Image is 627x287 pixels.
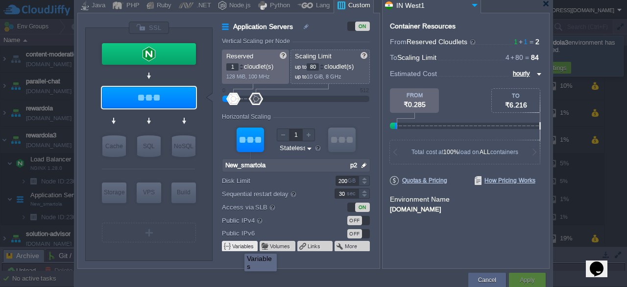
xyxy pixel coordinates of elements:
[509,53,523,61] span: 80
[102,43,196,65] div: Load Balancer
[232,242,255,250] button: Variables
[505,101,527,109] span: ₹6.216
[222,113,273,120] div: Horizontal Scaling
[531,53,539,61] span: 84
[171,183,196,203] div: Build Node
[102,183,126,202] div: Storage
[347,216,362,225] div: OFF
[390,92,439,98] div: FROM
[226,74,270,79] span: 128 MiB, 100 MHz
[509,53,515,61] span: +
[355,203,370,212] div: ON
[390,38,407,46] span: From
[137,135,161,157] div: SQL
[390,176,447,185] span: Quotas & Pricing
[247,255,274,270] div: Variables
[137,183,161,202] div: VPS
[520,275,534,285] button: Apply
[514,38,518,46] span: 1
[171,183,196,202] div: Build
[222,215,321,226] label: Public IPv4
[308,242,321,250] button: Links
[404,101,426,108] span: ₹0.285
[102,135,126,157] div: Cache
[518,38,528,46] span: 1
[523,53,531,61] span: =
[270,242,291,250] button: Volumes
[137,183,161,203] div: Elastic VPS
[172,135,195,157] div: NoSQL
[222,38,292,45] div: Vertical Scaling per Node
[102,223,196,242] div: Create New Layer
[348,176,358,185] div: GB
[397,53,436,61] span: Scaling Limit
[137,135,161,157] div: SQL Databases
[506,53,509,61] span: 4
[535,38,539,46] span: 2
[226,60,286,71] p: cloudlet(s)
[307,74,341,79] span: 10 GiB, 8 GHz
[347,229,362,238] div: OFF
[390,23,456,30] div: Container Resources
[222,176,321,186] label: Disk Limit
[172,135,195,157] div: NoSQL Databases
[222,188,321,199] label: Sequential restart delay
[390,195,450,203] label: Environment Name
[222,202,321,212] label: Access via SLB
[347,189,358,198] div: sec
[360,87,369,93] div: 512
[295,60,366,71] p: cloudlet(s)
[407,38,477,46] span: Reserved Cloudlets
[390,53,397,61] span: To
[355,22,370,31] div: ON
[345,242,358,250] button: More
[226,52,253,60] span: Reserved
[528,38,535,46] span: =
[295,52,332,60] span: Scaling Limit
[478,275,496,285] button: Cancel
[586,248,617,277] iframe: chat widget
[390,204,542,213] div: [DOMAIN_NAME]
[222,228,321,238] label: Public IPv6
[102,183,126,203] div: Storage Containers
[295,74,307,79] span: up to
[102,87,196,108] div: Application Servers
[518,38,524,46] span: +
[492,93,540,99] div: TO
[222,87,225,93] div: 0
[475,176,535,185] span: How Pricing Works
[390,68,437,79] span: Estimated Cost
[295,64,307,70] span: up to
